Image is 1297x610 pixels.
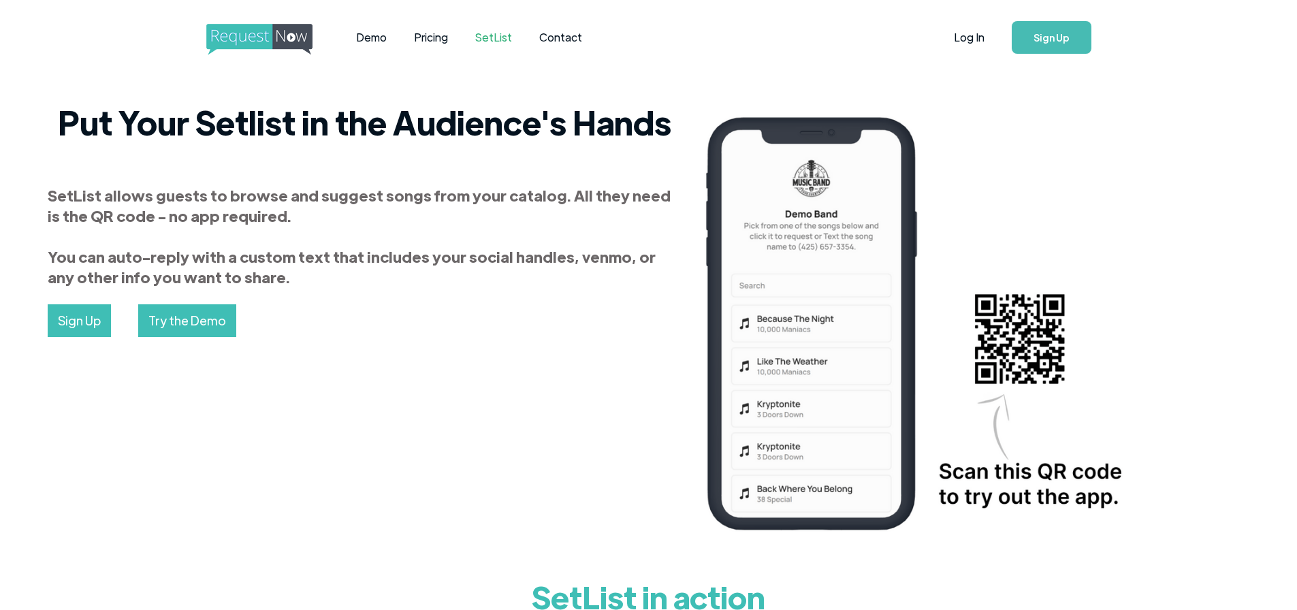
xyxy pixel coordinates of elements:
[400,16,462,59] a: Pricing
[48,185,671,287] strong: SetList allows guests to browse and suggest songs from your catalog. All they need is the QR code...
[206,24,338,55] img: requestnow logo
[1012,21,1091,54] a: Sign Up
[342,16,400,59] a: Demo
[526,16,596,59] a: Contact
[48,304,111,337] a: Sign Up
[138,304,236,337] a: Try the Demo
[48,101,682,142] h2: Put Your Setlist in the Audience's Hands
[462,16,526,59] a: SetList
[940,14,998,61] a: Log In
[206,24,308,51] a: home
